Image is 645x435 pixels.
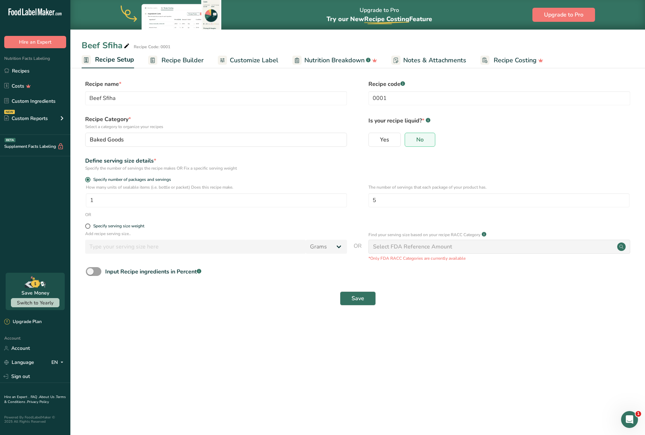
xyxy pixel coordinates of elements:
[39,395,56,399] a: About Us .
[368,115,630,125] p: Is your recipe liquid?
[391,52,466,68] a: Notes & Attachments
[4,395,66,404] a: Terms & Conditions .
[480,52,543,68] a: Recipe Costing
[17,300,53,306] span: Switch to Yearly
[352,294,364,303] span: Save
[85,165,347,171] div: Specify the number of servings the recipe makes OR Fix a specific serving weight
[27,399,49,404] a: Privacy Policy
[162,56,204,65] span: Recipe Builder
[494,56,537,65] span: Recipe Costing
[85,157,347,165] div: Define serving size details
[4,415,66,424] div: Powered By FoodLabelMaker © 2025 All Rights Reserved
[85,115,347,130] label: Recipe Category
[82,39,131,52] div: Beef Sfiha
[85,212,91,218] div: OR
[105,267,201,276] div: Input Recipe ingredients in Percent
[4,356,34,368] a: Language
[4,115,48,122] div: Custom Reports
[148,52,204,68] a: Recipe Builder
[4,395,29,399] a: Hire an Expert .
[90,135,124,144] span: Baked Goods
[368,91,630,105] input: Type your recipe code here
[292,52,377,68] a: Nutrition Breakdown
[230,56,278,65] span: Customize Label
[373,242,452,251] div: Select FDA Reference Amount
[544,11,583,19] span: Upgrade to Pro
[327,15,432,23] span: Try our New Feature
[11,298,59,307] button: Switch to Yearly
[31,395,39,399] a: FAQ .
[85,80,347,88] label: Recipe name
[368,255,630,261] p: *Only FDA RACC Categories are currently available
[354,242,362,261] span: OR
[416,136,424,143] span: No
[368,80,630,88] label: Recipe code
[532,8,595,22] button: Upgrade to Pro
[368,184,630,190] p: The number of servings that each package of your product has.
[85,231,347,237] p: Add recipe serving size..
[134,44,170,50] div: Recipe Code: 0001
[380,136,389,143] span: Yes
[621,411,638,428] iframe: Intercom live chat
[21,289,49,297] div: Save Money
[340,291,376,305] button: Save
[51,358,66,367] div: EN
[86,184,347,190] p: How many units of sealable items (i.e. bottle or packet) Does this recipe make.
[218,52,278,68] a: Customize Label
[85,240,306,254] input: Type your serving size here
[304,56,365,65] span: Nutrition Breakdown
[85,91,347,105] input: Type your recipe name here
[82,52,134,69] a: Recipe Setup
[90,177,171,182] span: Specify number of packages and servings
[4,319,42,326] div: Upgrade Plan
[403,56,466,65] span: Notes & Attachments
[85,133,347,147] button: Baked Goods
[364,15,409,23] span: Recipe Costing
[95,55,134,64] span: Recipe Setup
[4,36,66,48] button: Hire an Expert
[5,138,15,142] div: BETA
[327,0,432,30] div: Upgrade to Pro
[93,223,144,229] div: Specify serving size weight
[85,124,347,130] p: Select a category to organize your recipes
[4,110,15,114] div: NEW
[368,232,480,238] p: Find your serving size based on your recipe RACC Category
[635,411,641,417] span: 1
